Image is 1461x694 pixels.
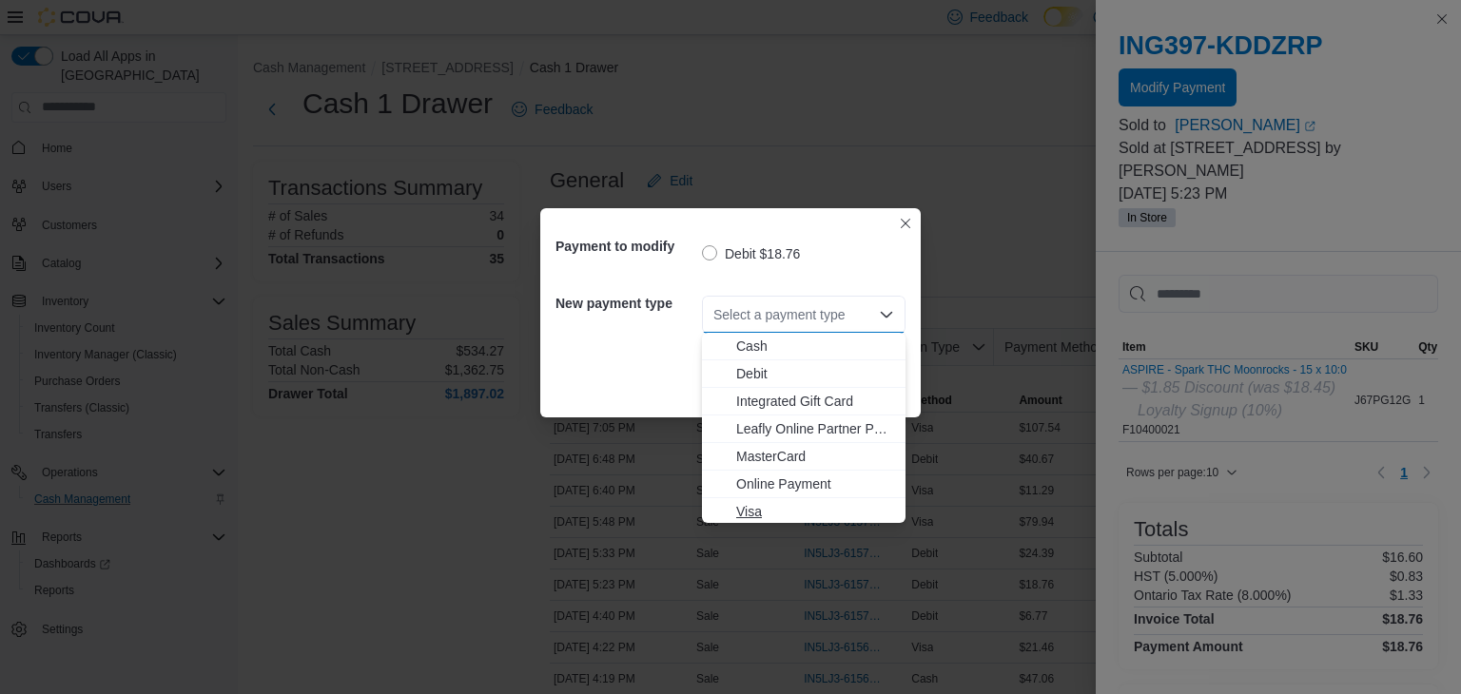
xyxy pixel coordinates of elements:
div: Choose from the following options [702,333,906,526]
button: Visa [702,498,906,526]
span: Leafly Online Partner Payment [736,419,894,438]
h5: Payment to modify [555,227,698,265]
span: Cash [736,337,894,356]
span: Debit [736,364,894,383]
h5: New payment type [555,284,698,322]
button: Cash [702,333,906,360]
input: Accessible screen reader label [713,303,715,326]
span: MasterCard [736,447,894,466]
button: Debit [702,360,906,388]
span: Online Payment [736,474,894,493]
button: Integrated Gift Card [702,388,906,415]
span: Visa [736,502,894,521]
span: Integrated Gift Card [736,392,894,411]
button: Close list of options [879,307,894,322]
button: Leafly Online Partner Payment [702,415,906,443]
button: Closes this modal window [894,212,917,235]
button: Online Payment [702,471,906,498]
label: Debit $18.76 [702,242,800,265]
button: MasterCard [702,443,906,471]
